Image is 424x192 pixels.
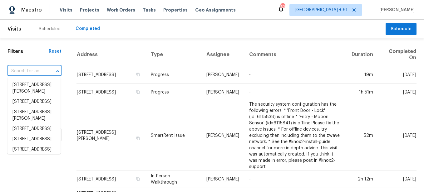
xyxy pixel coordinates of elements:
[107,7,135,13] span: Work Orders
[391,25,412,33] span: Schedule
[135,89,141,95] button: Copy Address
[49,48,62,55] div: Reset
[7,107,61,124] li: [STREET_ADDRESS][PERSON_NAME]
[386,23,417,36] button: Schedule
[7,66,44,76] input: Search for an address...
[244,84,346,101] td: -
[7,97,61,107] li: [STREET_ADDRESS]
[146,43,201,66] th: Type
[76,26,100,32] div: Completed
[378,101,417,170] td: [DATE]
[195,7,236,13] span: Geo Assignments
[346,43,378,66] th: Duration
[80,7,99,13] span: Projects
[346,170,378,188] td: 2h 12m
[7,48,49,55] h1: Filters
[7,80,61,97] li: [STREET_ADDRESS][PERSON_NAME]
[76,66,146,84] td: [STREET_ADDRESS]
[201,170,244,188] td: [PERSON_NAME]
[135,176,141,182] button: Copy Address
[146,101,201,170] td: SmartRent Issue
[378,43,417,66] th: Completed On
[201,101,244,170] td: [PERSON_NAME]
[244,170,346,188] td: -
[76,170,146,188] td: [STREET_ADDRESS]
[244,66,346,84] td: -
[7,144,61,155] li: [STREET_ADDRESS]
[135,72,141,77] button: Copy Address
[280,4,285,10] div: 626
[146,170,201,188] td: In-Person Walkthrough
[377,7,415,13] span: [PERSON_NAME]
[53,67,62,76] button: Close
[146,84,201,101] td: Progress
[76,84,146,101] td: [STREET_ADDRESS]
[7,124,61,134] li: [STREET_ADDRESS]
[201,66,244,84] td: [PERSON_NAME]
[21,7,42,13] span: Maestro
[146,66,201,84] td: Progress
[346,66,378,84] td: 19m
[346,84,378,101] td: 1h 51m
[378,84,417,101] td: [DATE]
[76,43,146,66] th: Address
[295,7,348,13] span: [GEOGRAPHIC_DATA] + 61
[7,22,21,36] span: Visits
[7,134,61,144] li: [STREET_ADDRESS]
[346,101,378,170] td: 52m
[244,101,346,170] td: The security system configuration has the following errors: * 'Front Door - Lock' (id=6115838) is...
[378,66,417,84] td: [DATE]
[39,26,61,32] div: Scheduled
[378,170,417,188] td: [DATE]
[135,136,141,141] button: Copy Address
[201,84,244,101] td: [PERSON_NAME]
[201,43,244,66] th: Assignee
[76,101,146,170] td: [STREET_ADDRESS][PERSON_NAME]
[244,43,346,66] th: Comments
[163,7,188,13] span: Properties
[60,7,72,13] span: Visits
[143,8,156,12] span: Tasks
